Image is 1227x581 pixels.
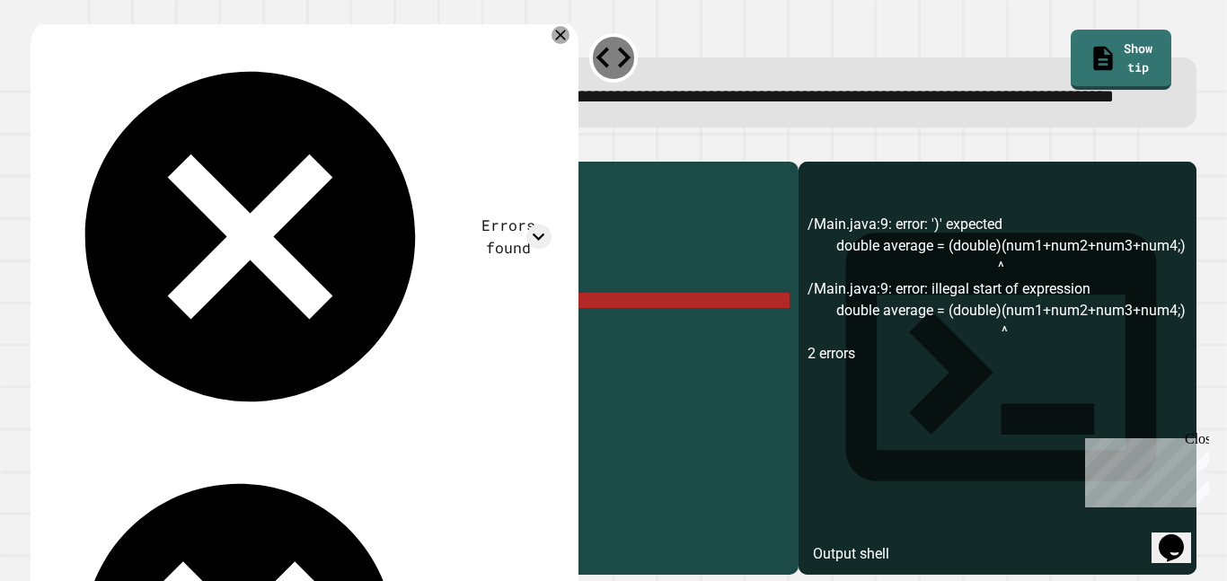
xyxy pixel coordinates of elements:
[466,215,552,259] div: Errors found
[808,214,1187,575] div: /Main.java:9: error: ')' expected double average = (double)(num1+num2+num3+num4;) ^ /Main.java:9:...
[1078,431,1209,507] iframe: chat widget
[1152,509,1209,563] iframe: chat widget
[1071,30,1171,90] a: Show tip
[7,7,124,114] div: Chat with us now!Close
